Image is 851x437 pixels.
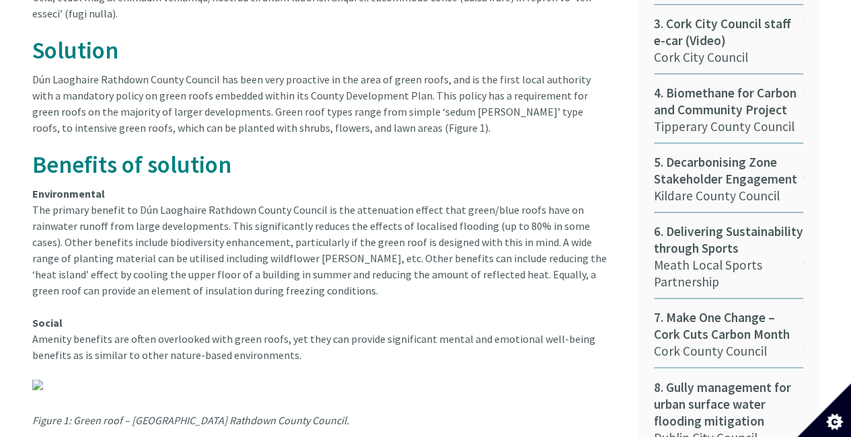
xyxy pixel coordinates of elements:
[654,223,803,299] a: 6. Delivering Sustainability through SportsMeath Local Sports Partnership
[654,154,803,212] a: 5. Decarbonising Zone Stakeholder EngagementKildare County Council
[654,85,803,118] span: 4. Biomethane for Carbon and Community Project
[654,379,803,429] span: 8. Gully management for urban surface water flooding mitigation
[654,85,803,143] a: 4. Biomethane for Carbon and Community ProjectTipperary County Council
[654,309,803,343] span: 7. Make One Change – Cork Cuts Carbon Month
[654,154,803,188] span: 5. Decarbonising Zone Stakeholder Engagement
[32,316,63,329] strong: Social
[32,149,231,180] span: Benefits of solution
[654,15,803,49] span: 3. Cork City Council staff e-car (Video)
[32,187,105,200] strong: Environmental
[654,309,803,368] a: 7. Make One Change – Cork Cuts Carbon MonthCork County Council
[32,35,118,65] span: Solution
[797,383,851,437] button: Set cookie preferences
[654,223,803,257] span: 6. Delivering Sustainability through Sports
[32,379,43,390] img: Ay19plFnAtItAAAAAElFTkSuQmCC
[32,387,349,426] em: Figure 1: Green roof – [GEOGRAPHIC_DATA] Rathdown County Council.
[654,15,803,74] a: 3. Cork City Council staff e-car (Video)Cork City Council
